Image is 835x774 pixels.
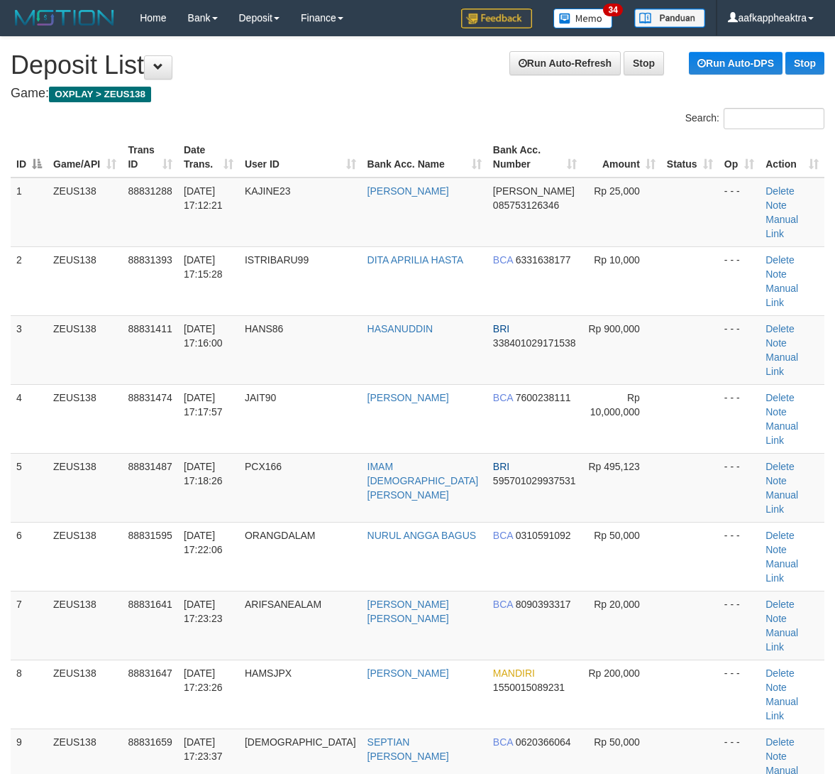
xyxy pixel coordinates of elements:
[367,736,449,762] a: SEPTIAN [PERSON_NAME]
[367,254,464,266] a: DITA APRILIA HASTA
[590,392,640,418] span: Rp 10,000,000
[624,51,664,75] a: Stop
[594,185,640,197] span: Rp 25,000
[122,137,178,178] th: Trans ID: activate to sort column ascending
[11,591,48,660] td: 7
[11,178,48,247] td: 1
[516,254,571,266] span: Copy 6331638177 to clipboard
[493,682,565,693] span: Copy 1550015089231 to clipboard
[661,137,719,178] th: Status: activate to sort column ascending
[765,627,798,653] a: Manual Link
[48,315,122,384] td: ZEUS138
[493,475,576,486] span: Copy 595701029937531 to clipboard
[49,87,151,102] span: OXPLAY > ZEUS138
[719,453,760,522] td: - - -
[493,200,559,211] span: Copy 085753126346 to clipboard
[719,246,760,315] td: - - -
[184,667,223,693] span: [DATE] 17:23:26
[516,530,571,541] span: Copy 0310591092 to clipboard
[765,337,787,349] a: Note
[184,392,223,418] span: [DATE] 17:17:57
[493,599,513,610] span: BCA
[461,9,532,28] img: Feedback.jpg
[493,667,535,679] span: MANDIRI
[588,667,639,679] span: Rp 200,000
[128,185,172,197] span: 88831288
[245,254,309,266] span: ISTRIBARU99
[719,384,760,453] td: - - -
[594,736,640,748] span: Rp 50,000
[48,246,122,315] td: ZEUS138
[48,660,122,729] td: ZEUS138
[765,696,798,721] a: Manual Link
[765,351,798,377] a: Manual Link
[48,591,122,660] td: ZEUS138
[11,660,48,729] td: 8
[516,599,571,610] span: Copy 8090393317 to clipboard
[128,323,172,334] span: 88831411
[719,660,760,729] td: - - -
[487,137,582,178] th: Bank Acc. Number: activate to sort column ascending
[11,137,48,178] th: ID: activate to sort column descending
[184,254,223,280] span: [DATE] 17:15:28
[765,200,787,211] a: Note
[128,530,172,541] span: 88831595
[128,599,172,610] span: 88831641
[367,461,479,501] a: IMAM [DEMOGRAPHIC_DATA][PERSON_NAME]
[128,461,172,472] span: 88831487
[765,558,798,584] a: Manual Link
[184,736,223,762] span: [DATE] 17:23:37
[11,522,48,591] td: 6
[367,667,449,679] a: [PERSON_NAME]
[765,736,794,748] a: Delete
[765,392,794,403] a: Delete
[184,323,223,349] span: [DATE] 17:16:00
[367,323,433,334] a: HASANUDDIN
[239,137,362,178] th: User ID: activate to sort column ascending
[48,522,122,591] td: ZEUS138
[48,453,122,522] td: ZEUS138
[765,544,787,555] a: Note
[362,137,487,178] th: Bank Acc. Name: activate to sort column ascending
[765,530,794,541] a: Delete
[367,185,449,197] a: [PERSON_NAME]
[765,268,787,280] a: Note
[184,530,223,555] span: [DATE] 17:22:06
[765,667,794,679] a: Delete
[689,52,783,75] a: Run Auto-DPS
[719,178,760,247] td: - - -
[594,599,640,610] span: Rp 20,000
[588,461,639,472] span: Rp 495,123
[719,591,760,660] td: - - -
[11,315,48,384] td: 3
[719,522,760,591] td: - - -
[765,475,787,486] a: Note
[245,392,276,403] span: JAIT90
[582,137,661,178] th: Amount: activate to sort column ascending
[634,9,705,28] img: panduan.png
[765,599,794,610] a: Delete
[184,461,223,486] span: [DATE] 17:18:26
[765,406,787,418] a: Note
[245,461,282,472] span: PCX166
[11,384,48,453] td: 4
[367,599,449,624] a: [PERSON_NAME] [PERSON_NAME]
[245,667,292,679] span: HAMSJPX
[245,530,316,541] span: ORANGDALAM
[48,178,122,247] td: ZEUS138
[48,384,122,453] td: ZEUS138
[594,530,640,541] span: Rp 50,000
[765,283,798,308] a: Manual Link
[493,736,513,748] span: BCA
[184,599,223,624] span: [DATE] 17:23:23
[11,87,824,101] h4: Game:
[719,315,760,384] td: - - -
[11,51,824,80] h1: Deposit List
[516,736,571,748] span: Copy 0620366064 to clipboard
[493,337,576,349] span: Copy 338401029171538 to clipboard
[724,108,824,129] input: Search:
[685,108,824,129] label: Search:
[553,9,613,28] img: Button%20Memo.svg
[245,599,321,610] span: ARIFSANEALAM
[11,453,48,522] td: 5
